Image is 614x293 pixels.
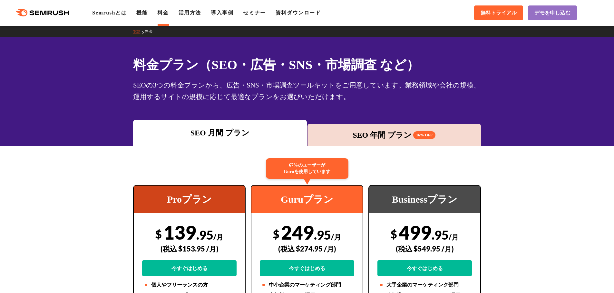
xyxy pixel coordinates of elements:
div: Guruプラン [251,186,363,213]
div: SEO 月間 プラン [136,127,304,139]
span: /月 [331,233,341,241]
span: /月 [449,233,459,241]
a: 機能 [136,10,148,15]
div: 139 [142,221,237,276]
a: 導入事例 [211,10,233,15]
span: 16% OFF [413,131,435,139]
a: 料金 [157,10,169,15]
div: 249 [260,221,354,276]
span: 無料トライアル [481,10,517,16]
a: TOP [133,29,145,34]
div: SEOの3つの料金プランから、広告・SNS・市場調査ツールキットをご用意しています。業務領域や会社の規模、運用するサイトの規模に応じて最適なプランをお選びいただけます。 [133,79,481,103]
li: 個人やフリーランスの方 [142,281,237,289]
div: (税込 $274.95 /月) [260,237,354,260]
span: /月 [213,233,223,241]
a: セミナー [243,10,266,15]
a: 料金 [145,29,158,34]
span: $ [155,227,162,241]
a: Semrushとは [92,10,127,15]
a: デモを申し込む [528,5,577,20]
h1: 料金プラン（SEO・広告・SNS・市場調査 など） [133,55,481,74]
a: 今すぐはじめる [377,260,472,276]
span: .95 [314,227,331,242]
li: 大手企業のマーケティング部門 [377,281,472,289]
div: (税込 $153.95 /月) [142,237,237,260]
div: 499 [377,221,472,276]
a: 無料トライアル [474,5,523,20]
a: 活用方法 [179,10,201,15]
span: $ [273,227,279,241]
div: SEO 年間 プラン [311,129,478,141]
li: 中小企業のマーケティング部門 [260,281,354,289]
div: 67%のユーザーが Guruを使用しています [266,158,348,179]
span: $ [391,227,397,241]
div: Proプラン [134,186,245,213]
a: 今すぐはじめる [142,260,237,276]
span: .95 [432,227,449,242]
a: 資料ダウンロード [276,10,321,15]
span: .95 [196,227,213,242]
span: デモを申し込む [534,10,570,16]
a: 今すぐはじめる [260,260,354,276]
div: (税込 $549.95 /月) [377,237,472,260]
div: Businessプラン [369,186,480,213]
